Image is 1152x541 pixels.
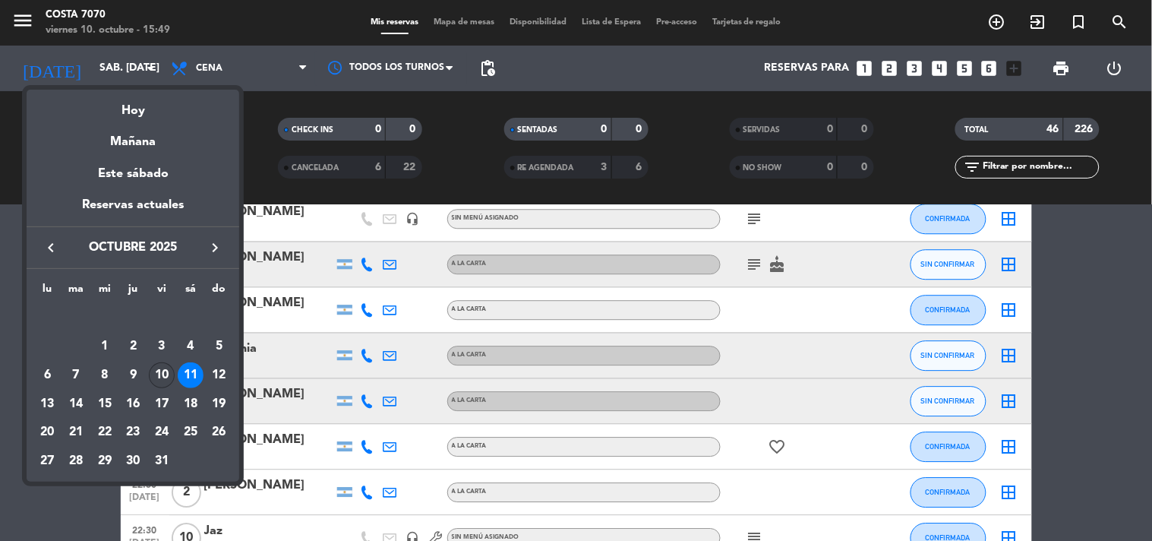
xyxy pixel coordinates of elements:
[90,280,119,304] th: miércoles
[92,334,118,359] div: 1
[92,362,118,388] div: 8
[34,391,60,417] div: 13
[207,419,232,445] div: 26
[90,361,119,390] td: 8 de octubre de 2025
[178,334,204,359] div: 4
[119,332,148,361] td: 2 de octubre de 2025
[120,334,146,359] div: 2
[62,447,90,476] td: 28 de octubre de 2025
[62,418,90,447] td: 21 de octubre de 2025
[207,391,232,417] div: 19
[42,239,60,257] i: keyboard_arrow_left
[34,419,60,445] div: 20
[90,390,119,419] td: 15 de octubre de 2025
[34,362,60,388] div: 6
[33,280,62,304] th: lunes
[27,195,239,226] div: Reservas actuales
[147,361,176,390] td: 10 de octubre de 2025
[90,447,119,476] td: 29 de octubre de 2025
[207,334,232,359] div: 5
[27,90,239,121] div: Hoy
[33,418,62,447] td: 20 de octubre de 2025
[33,447,62,476] td: 27 de octubre de 2025
[63,448,89,474] div: 28
[149,448,175,474] div: 31
[62,361,90,390] td: 7 de octubre de 2025
[178,391,204,417] div: 18
[27,121,239,152] div: Mañana
[63,391,89,417] div: 14
[176,418,205,447] td: 25 de octubre de 2025
[147,447,176,476] td: 31 de octubre de 2025
[62,390,90,419] td: 14 de octubre de 2025
[176,361,205,390] td: 11 de octubre de 2025
[149,419,175,445] div: 24
[65,238,201,258] span: octubre 2025
[147,332,176,361] td: 3 de octubre de 2025
[63,419,89,445] div: 21
[92,419,118,445] div: 22
[147,418,176,447] td: 24 de octubre de 2025
[62,280,90,304] th: martes
[149,334,175,359] div: 3
[205,418,234,447] td: 26 de octubre de 2025
[207,362,232,388] div: 12
[119,418,148,447] td: 23 de octubre de 2025
[178,362,204,388] div: 11
[147,390,176,419] td: 17 de octubre de 2025
[119,280,148,304] th: jueves
[119,447,148,476] td: 30 de octubre de 2025
[205,361,234,390] td: 12 de octubre de 2025
[205,332,234,361] td: 5 de octubre de 2025
[120,362,146,388] div: 9
[90,332,119,361] td: 1 de octubre de 2025
[176,280,205,304] th: sábado
[92,448,118,474] div: 29
[120,448,146,474] div: 30
[63,362,89,388] div: 7
[176,332,205,361] td: 4 de octubre de 2025
[149,391,175,417] div: 17
[206,239,224,257] i: keyboard_arrow_right
[33,390,62,419] td: 13 de octubre de 2025
[90,418,119,447] td: 22 de octubre de 2025
[205,280,234,304] th: domingo
[119,361,148,390] td: 9 de octubre de 2025
[120,391,146,417] div: 16
[205,390,234,419] td: 19 de octubre de 2025
[92,391,118,417] div: 15
[27,153,239,195] div: Este sábado
[149,362,175,388] div: 10
[147,280,176,304] th: viernes
[37,238,65,258] button: keyboard_arrow_left
[33,361,62,390] td: 6 de octubre de 2025
[178,419,204,445] div: 25
[119,390,148,419] td: 16 de octubre de 2025
[176,390,205,419] td: 18 de octubre de 2025
[34,448,60,474] div: 27
[120,419,146,445] div: 23
[201,238,229,258] button: keyboard_arrow_right
[33,304,233,333] td: OCT.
